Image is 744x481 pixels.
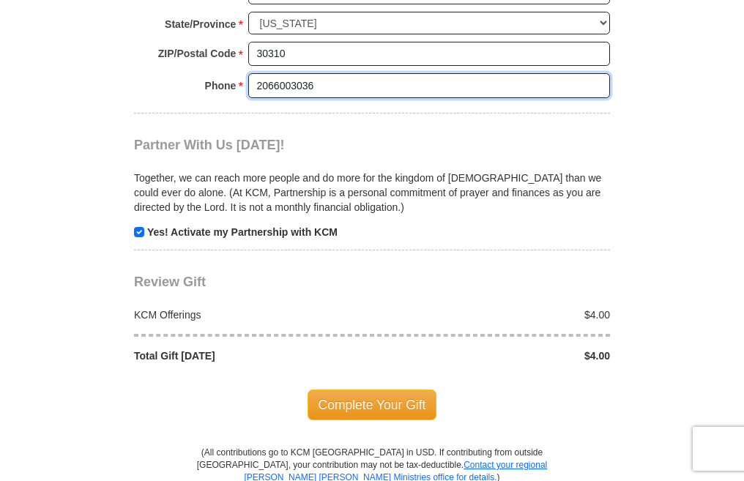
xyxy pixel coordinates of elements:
strong: ZIP/Postal Code [158,43,237,64]
div: KCM Offerings [127,307,373,322]
p: Together, we can reach more people and do more for the kingdom of [DEMOGRAPHIC_DATA] than we coul... [134,171,610,215]
div: Total Gift [DATE] [127,348,373,363]
strong: State/Province [165,14,236,34]
strong: Phone [205,75,237,96]
span: Partner With Us [DATE]! [134,138,285,152]
span: Complete Your Gift [308,389,437,420]
span: Review Gift [134,275,206,289]
div: $4.00 [372,348,618,363]
div: $4.00 [372,307,618,322]
strong: Yes! Activate my Partnership with KCM [147,226,338,238]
